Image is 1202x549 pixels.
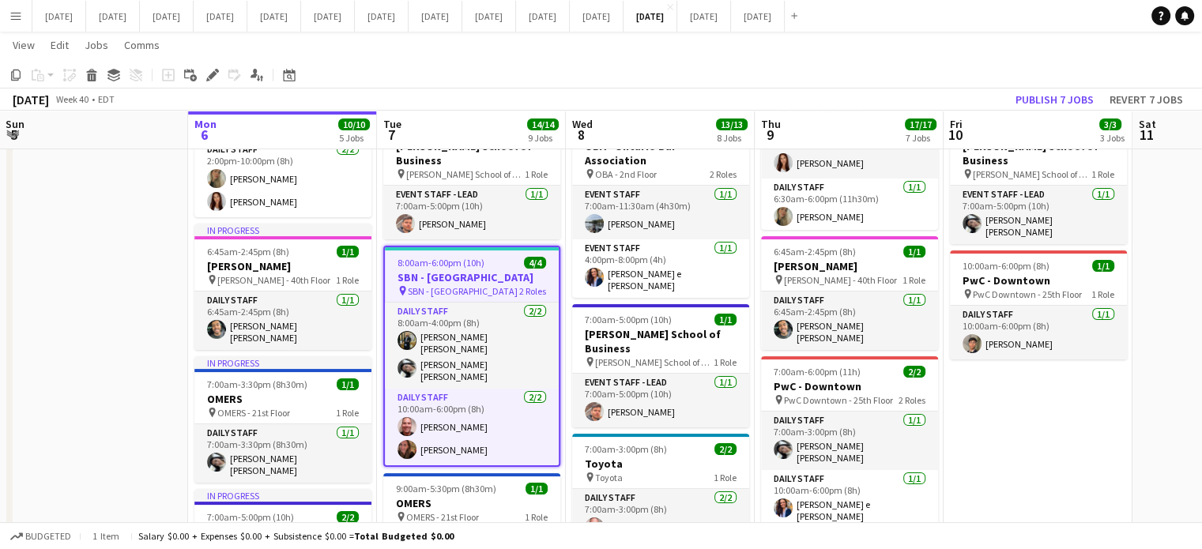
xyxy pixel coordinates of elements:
[572,139,749,167] h3: OBA - Ontario Bar Association
[406,511,479,523] span: OMERS - 21st Floor
[950,250,1127,359] div: 10:00am-6:00pm (8h)1/1PwC - Downtown PwC Downtown - 25th Floor1 RoleDaily Staff1/110:00am-6:00pm ...
[462,1,516,32] button: [DATE]
[1139,117,1156,131] span: Sat
[337,378,359,390] span: 1/1
[78,35,115,55] a: Jobs
[87,530,125,542] span: 1 item
[774,246,856,258] span: 6:45am-2:45pm (8h)
[1136,126,1156,144] span: 11
[570,1,624,32] button: [DATE]
[194,117,217,131] span: Mon
[381,126,401,144] span: 7
[973,168,1091,180] span: [PERSON_NAME] School of Business - 30th Floor
[6,117,24,131] span: Sun
[963,260,1049,272] span: 10:00am-6:00pm (8h)
[761,412,938,470] app-card-role: Daily Staff1/17:00am-3:00pm (8h)[PERSON_NAME] [PERSON_NAME]
[194,424,371,483] app-card-role: Daily Staff1/17:00am-3:30pm (8h30m)[PERSON_NAME] [PERSON_NAME]
[761,470,938,528] app-card-role: Daily Staff1/110:00am-6:00pm (8h)[PERSON_NAME] e [PERSON_NAME]
[902,274,925,286] span: 1 Role
[13,38,35,52] span: View
[118,35,166,55] a: Comms
[903,246,925,258] span: 1/1
[1103,89,1189,110] button: Revert 7 jobs
[677,1,731,32] button: [DATE]
[247,1,301,32] button: [DATE]
[524,257,546,269] span: 4/4
[761,236,938,350] app-job-card: 6:45am-2:45pm (8h)1/1[PERSON_NAME] [PERSON_NAME] - 40th Floor1 RoleDaily Staff1/16:45am-2:45pm (8...
[194,259,371,273] h3: [PERSON_NAME]
[383,116,560,239] app-job-card: 7:00am-5:00pm (10h)1/1[PERSON_NAME] School of Business [PERSON_NAME] School of Business - 30th Fl...
[572,304,749,427] app-job-card: 7:00am-5:00pm (10h)1/1[PERSON_NAME] School of Business [PERSON_NAME] School of Business - 30th Fl...
[207,246,289,258] span: 6:45am-2:45pm (8h)
[526,483,548,494] span: 1/1
[761,179,938,232] app-card-role: Daily Staff1/16:30am-6:00pm (11h30m)[PERSON_NAME]
[595,356,714,368] span: [PERSON_NAME] School of Business - 30th Floor
[194,141,371,217] app-card-role: Daily Staff2/22:00pm-10:00pm (8h)[PERSON_NAME][PERSON_NAME]
[355,1,409,32] button: [DATE]
[572,117,593,131] span: Wed
[140,1,194,32] button: [DATE]
[759,126,781,144] span: 9
[138,530,454,542] div: Salary $0.00 + Expenses $0.00 + Subsistence $0.00 =
[338,118,370,130] span: 10/10
[716,118,748,130] span: 13/13
[761,356,938,528] app-job-card: 7:00am-6:00pm (11h)2/2PwC - Downtown PwC Downtown - 25th Floor2 RolesDaily Staff1/17:00am-3:00pm ...
[383,186,560,239] app-card-role: Event Staff - Lead1/17:00am-5:00pm (10h)[PERSON_NAME]
[383,246,560,467] app-job-card: 8:00am-6:00pm (10h)4/4SBN - [GEOGRAPHIC_DATA] SBN - [GEOGRAPHIC_DATA]2 RolesDaily Staff2/28:00am-...
[194,224,371,236] div: In progress
[585,443,667,455] span: 7:00am-3:00pm (8h)
[383,139,560,167] h3: [PERSON_NAME] School of Business
[86,1,140,32] button: [DATE]
[1009,89,1100,110] button: Publish 7 jobs
[899,394,925,406] span: 2 Roles
[1091,168,1114,180] span: 1 Role
[98,93,115,105] div: EDT
[32,1,86,32] button: [DATE]
[774,366,861,378] span: 7:00am-6:00pm (11h)
[194,224,371,350] div: In progress6:45am-2:45pm (8h)1/1[PERSON_NAME] [PERSON_NAME] - 40th Floor1 RoleDaily Staff1/16:45a...
[572,186,749,239] app-card-role: Event Staff1/17:00am-11:30am (4h30m)[PERSON_NAME]
[409,1,462,32] button: [DATE]
[194,1,247,32] button: [DATE]
[194,356,371,483] app-job-card: In progress7:00am-3:30pm (8h30m)1/1OMERS OMERS - 21st Floor1 RoleDaily Staff1/17:00am-3:30pm (8h3...
[398,257,484,269] span: 8:00am-6:00pm (10h)
[301,1,355,32] button: [DATE]
[385,303,559,389] app-card-role: Daily Staff2/28:00am-4:00pm (8h)[PERSON_NAME] [PERSON_NAME][PERSON_NAME] [PERSON_NAME]
[383,117,401,131] span: Tue
[950,117,963,131] span: Fri
[383,496,560,510] h3: OMERS
[519,285,546,297] span: 2 Roles
[406,168,525,180] span: [PERSON_NAME] School of Business - 30th Floor
[85,38,108,52] span: Jobs
[207,378,307,390] span: 7:00am-3:30pm (8h30m)
[572,116,749,298] app-job-card: 7:00am-8:00pm (13h)2/2OBA - Ontario Bar Association OBA - 2nd Floor2 RolesEvent Staff1/17:00am-11...
[408,285,518,297] span: SBN - [GEOGRAPHIC_DATA]
[385,389,559,465] app-card-role: Daily Staff2/210:00am-6:00pm (8h)[PERSON_NAME][PERSON_NAME]
[194,392,371,406] h3: OMERS
[761,259,938,273] h3: [PERSON_NAME]
[973,288,1082,300] span: PwC Downtown - 25th Floor
[570,126,593,144] span: 8
[717,132,747,144] div: 8 Jobs
[527,118,559,130] span: 14/14
[572,327,749,355] h3: [PERSON_NAME] School of Business
[1099,118,1121,130] span: 3/3
[950,116,1127,244] app-job-card: 7:00am-5:00pm (10h)1/1[PERSON_NAME] School of Business [PERSON_NAME] School of Business - 30th Fl...
[595,168,657,180] span: OBA - 2nd Floor
[3,126,24,144] span: 5
[950,186,1127,244] app-card-role: Event Staff - Lead1/17:00am-5:00pm (10h)[PERSON_NAME] [PERSON_NAME]
[336,407,359,419] span: 1 Role
[572,457,749,471] h3: Toyota
[336,274,359,286] span: 1 Role
[903,366,925,378] span: 2/2
[194,489,371,502] div: In progress
[192,126,217,144] span: 6
[8,528,73,545] button: Budgeted
[784,394,893,406] span: PwC Downtown - 25th Floor
[710,168,737,180] span: 2 Roles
